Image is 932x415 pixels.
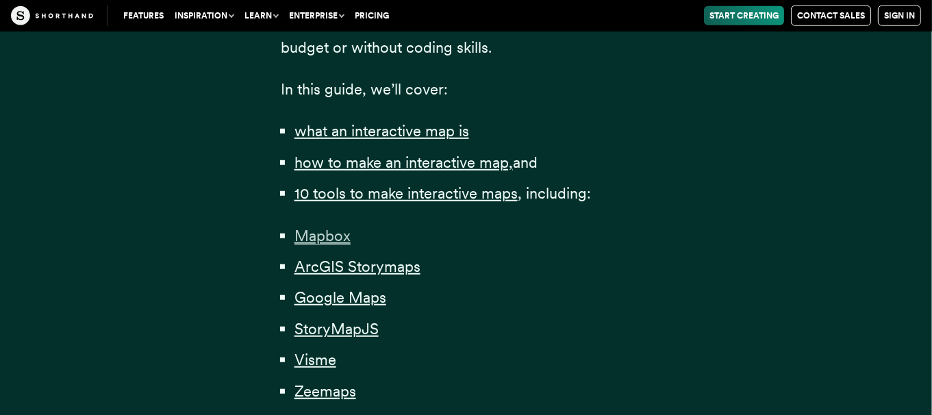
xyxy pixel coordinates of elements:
span: Mapbox [294,227,351,245]
button: Learn [239,6,284,25]
a: 10 tools to make interactive maps [294,184,518,202]
a: ArcGIS Storymaps [294,257,420,275]
button: Inspiration [169,6,239,25]
span: In this guide, we’ll cover: [281,80,449,98]
a: Google Maps [294,288,386,306]
span: , including: [518,184,591,202]
a: how to make an interactive map, [294,153,513,171]
a: StoryMapJS [294,320,379,338]
a: Visme [294,351,336,368]
a: Contact Sales [791,5,871,26]
a: Sign in [878,5,921,26]
a: what an interactive map is [294,122,469,140]
button: Enterprise [284,6,349,25]
a: Pricing [349,6,394,25]
span: and [513,153,538,171]
a: Zeemaps [294,382,356,400]
img: The Craft [11,6,93,25]
a: Features [118,6,169,25]
a: Start Creating [704,6,784,25]
a: Mapbox [294,227,351,244]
